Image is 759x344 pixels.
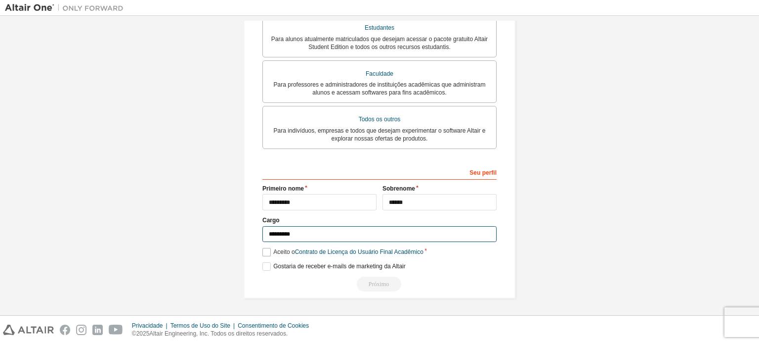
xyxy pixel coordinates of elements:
[274,81,486,96] font: Para professores e administradores de instituições acadêmicas que administram alunos e acessam so...
[365,24,394,31] font: Estudantes
[262,185,304,192] font: Primeiro nome
[366,70,393,77] font: Faculdade
[273,248,295,255] font: Aceito o
[469,169,497,176] font: Seu perfil
[273,263,405,270] font: Gostaria de receber e-mails de marketing da Altair
[149,330,288,337] font: Altair Engineering, Inc. Todos os direitos reservados.
[262,277,497,292] div: Read and acccept EULA to continue
[394,248,423,255] font: Acadêmico
[359,116,401,123] font: Todos os outros
[136,330,150,337] font: 2025
[132,322,163,329] font: Privacidade
[295,248,393,255] font: Contrato de Licença do Usuário Final
[92,325,103,335] img: linkedin.svg
[132,330,136,337] font: ©
[60,325,70,335] img: facebook.svg
[238,322,309,329] font: Consentimento de Cookies
[274,127,486,142] font: Para indivíduos, empresas e todos que desejam experimentar o software Altair e explorar nossas of...
[109,325,123,335] img: youtube.svg
[170,322,230,329] font: Termos de Uso do Site
[271,36,488,50] font: Para alunos atualmente matriculados que desejam acessar o pacote gratuito Altair Student Edition ...
[262,217,280,224] font: Cargo
[76,325,86,335] img: instagram.svg
[5,3,128,13] img: Altair Um
[3,325,54,335] img: altair_logo.svg
[382,185,415,192] font: Sobrenome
